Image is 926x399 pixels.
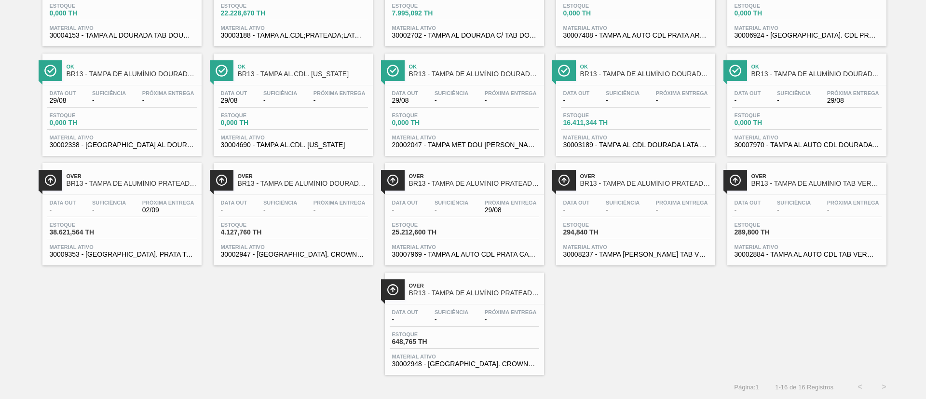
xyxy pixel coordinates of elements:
span: - [485,316,537,323]
a: ÍconeOverBR13 - TAMPA DE ALUMÍNIO PRATEADA CROWN ISEData out-Suficiência-Próxima Entrega-Estoque6... [378,265,549,375]
span: Estoque [221,112,288,118]
span: Data out [563,200,590,206]
img: Ícone [216,65,228,77]
img: Ícone [387,65,399,77]
span: BR13 - TAMPA DE ALUMÍNIO TAB VERMELHO CANPACK CDL [751,180,882,187]
span: Suficiência [92,90,126,96]
span: Material ativo [50,25,194,31]
span: Material ativo [735,135,879,140]
span: Material ativo [392,135,537,140]
span: - [392,316,419,323]
span: BR13 - TAMPA DE ALUMÍNIO PRATEADA CANPACK CDL [409,180,539,187]
img: Ícone [387,284,399,296]
span: Over [238,173,368,179]
span: - [142,97,194,104]
span: Material ativo [221,25,366,31]
span: Material ativo [50,244,194,250]
span: 25.212,600 TH [392,229,460,236]
span: Suficiência [263,90,297,96]
span: Estoque [392,112,460,118]
span: - [606,97,640,104]
span: 648,765 TH [392,338,460,345]
span: Estoque [50,222,117,228]
span: Próxima Entrega [827,90,879,96]
button: > [872,375,896,399]
a: ÍconeOkBR13 - TAMPA DE ALUMÍNIO DOURADA TAB PRATA MINASData out29/08Suficiência-Próxima Entrega-E... [378,46,549,156]
span: BR13 - TAMPA AL.CDL. COLORADO [238,70,368,78]
span: 38.621,564 TH [50,229,117,236]
span: 30002947 - TAMPA AL. CROWN; DOURADA; ISE [221,251,366,258]
span: - [485,97,537,104]
span: BR13 - TAMPA DE ALUMÍNIO DOURADA CANPACK CDL [751,70,882,78]
span: Data out [392,309,419,315]
span: Próxima Entrega [656,200,708,206]
span: - [92,206,126,214]
span: - [735,97,761,104]
a: ÍconeOverBR13 - TAMPA DE ALUMÍNIO PRATEADA TAB VERM BALL CDLData out-Suficiência-Próxima Entrega0... [35,156,206,265]
img: Ícone [44,65,56,77]
span: 29/08 [392,97,419,104]
span: Material ativo [563,244,708,250]
span: BR13 - TAMPA DE ALUMÍNIO DOURADA BALL CDL [580,70,710,78]
span: Over [409,283,539,289]
span: 0,000 TH [50,119,117,126]
span: 20002047 - TAMPA MET DOU ANEL PRATA CERVEJA CX600 [392,141,537,149]
span: - [606,206,640,214]
span: Suficiência [435,200,468,206]
span: Data out [563,90,590,96]
span: - [435,316,468,323]
span: Estoque [392,331,460,337]
span: 02/09 [142,206,194,214]
span: 0,000 TH [221,119,288,126]
span: Ok [409,64,539,69]
span: 29/08 [827,97,879,104]
span: Data out [392,90,419,96]
span: Suficiência [435,309,468,315]
span: 30009353 - TAMPA AL. PRATA TAB VERMELHO CDL AUTO [50,251,194,258]
span: Material ativo [563,25,708,31]
span: Estoque [563,112,631,118]
span: Ok [238,64,368,69]
span: Material ativo [735,25,879,31]
span: 29/08 [221,97,247,104]
a: ÍconeOkBR13 - TAMPA DE ALUMÍNIO DOURADA CANPACK CDLData out-Suficiência-Próxima Entrega29/08Estoq... [720,46,891,156]
span: Material ativo [221,244,366,250]
span: - [777,97,811,104]
span: Material ativo [392,244,537,250]
span: 289,800 TH [735,229,802,236]
span: Suficiência [777,90,811,96]
span: 22.228,670 TH [221,10,288,17]
span: - [827,206,879,214]
a: ÍconeOkBR13 - TAMPA DE ALUMÍNIO DOURADA BALL CDLData out-Suficiência-Próxima Entrega-Estoque16.41... [549,46,720,156]
span: Over [580,173,710,179]
span: Data out [735,90,761,96]
span: BR13 - TAMPA DE ALUMÍNIO PRATEADA CROWN ISE [409,289,539,297]
span: Data out [392,200,419,206]
span: 30007408 - TAMPA AL AUTO CDL PRATA ARDAGH [563,32,708,39]
span: Suficiência [435,90,468,96]
span: 7.995,092 TH [392,10,460,17]
img: Ícone [558,174,570,186]
span: Suficiência [606,200,640,206]
span: Próxima Entrega [485,200,537,206]
span: 0,000 TH [735,119,802,126]
span: Suficiência [606,90,640,96]
span: 1 - 16 de 16 Registros [774,384,833,391]
span: Estoque [563,222,631,228]
span: 30002702 - TAMPA AL DOURADA C/ TAB DOURADO [392,32,537,39]
img: Ícone [558,65,570,77]
span: - [563,206,590,214]
span: Suficiência [777,200,811,206]
span: Estoque [735,222,802,228]
span: 0,000 TH [735,10,802,17]
span: Material ativo [50,135,194,140]
span: Estoque [735,3,802,9]
span: Data out [50,200,76,206]
span: Estoque [50,112,117,118]
span: Estoque [221,3,288,9]
span: - [263,97,297,104]
span: 294,840 TH [563,229,631,236]
span: Suficiência [92,200,126,206]
span: 30004690 - TAMPA AL.CDL. COLORADO [221,141,366,149]
span: Over [409,173,539,179]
